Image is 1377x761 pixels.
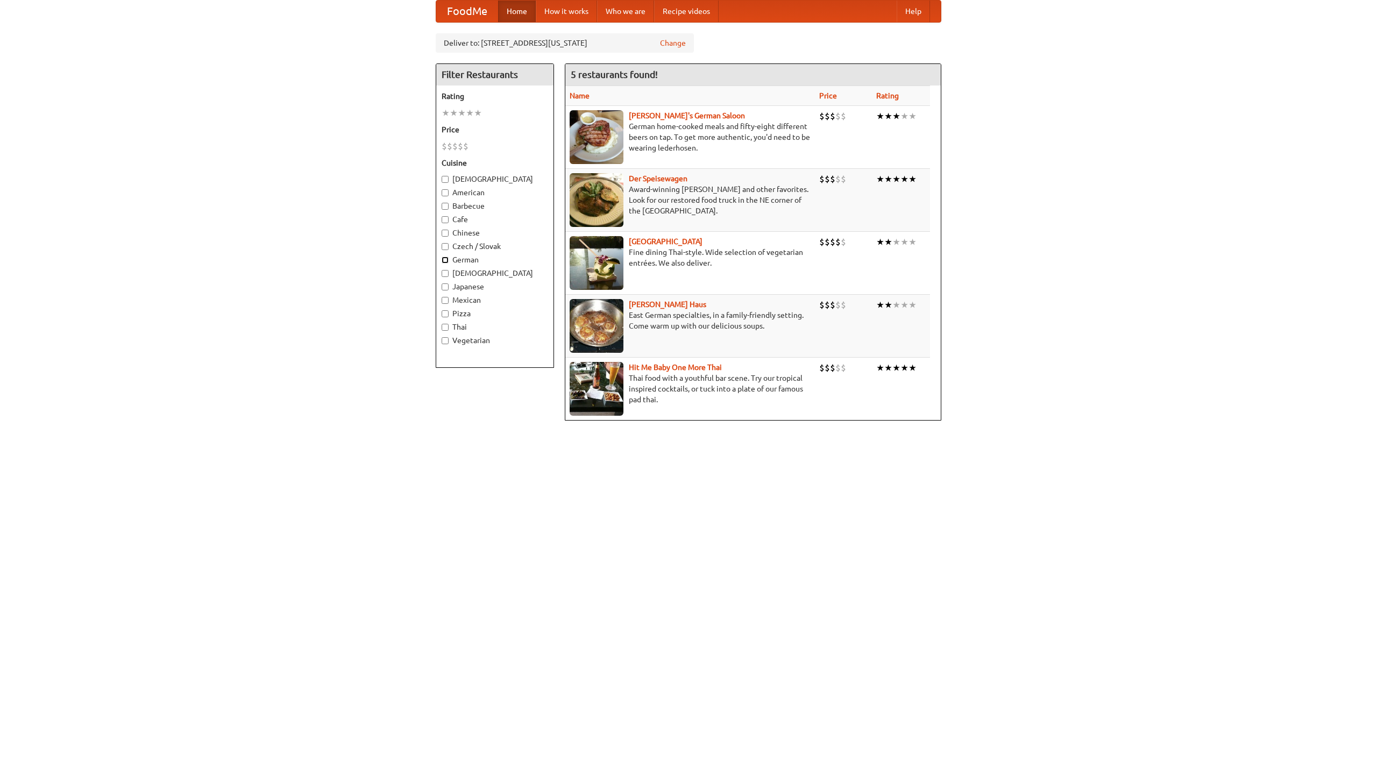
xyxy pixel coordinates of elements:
li: ★ [900,110,908,122]
li: $ [825,299,830,311]
a: Name [570,91,590,100]
label: Pizza [442,308,548,319]
li: $ [825,236,830,248]
li: ★ [442,107,450,119]
li: $ [452,140,458,152]
a: Der Speisewagen [629,174,687,183]
li: ★ [876,299,884,311]
li: ★ [908,299,917,311]
input: [DEMOGRAPHIC_DATA] [442,270,449,277]
li: ★ [892,362,900,374]
a: Who we are [597,1,654,22]
li: $ [841,110,846,122]
li: $ [835,299,841,311]
li: ★ [900,236,908,248]
li: $ [825,173,830,185]
ng-pluralize: 5 restaurants found! [571,69,658,80]
input: American [442,189,449,196]
li: $ [841,299,846,311]
a: Change [660,38,686,48]
li: $ [819,362,825,374]
li: ★ [876,173,884,185]
a: Recipe videos [654,1,719,22]
li: $ [463,140,469,152]
label: Vegetarian [442,335,548,346]
li: $ [841,173,846,185]
li: $ [819,173,825,185]
input: Czech / Slovak [442,243,449,250]
label: Czech / Slovak [442,241,548,252]
li: ★ [892,299,900,311]
li: ★ [900,173,908,185]
input: Cafe [442,216,449,223]
a: Help [897,1,930,22]
img: esthers.jpg [570,110,623,164]
li: $ [819,110,825,122]
li: ★ [876,362,884,374]
li: $ [841,236,846,248]
li: ★ [458,107,466,119]
li: $ [835,110,841,122]
li: $ [819,299,825,311]
li: $ [442,140,447,152]
p: East German specialties, in a family-friendly setting. Come warm up with our delicious soups. [570,310,811,331]
input: Mexican [442,297,449,304]
a: Home [498,1,536,22]
p: Award-winning [PERSON_NAME] and other favorites. Look for our restored food truck in the NE corne... [570,184,811,216]
label: Chinese [442,227,548,238]
b: [PERSON_NAME]'s German Saloon [629,111,745,120]
li: ★ [884,110,892,122]
li: ★ [892,173,900,185]
input: Pizza [442,310,449,317]
a: [GEOGRAPHIC_DATA] [629,237,702,246]
li: ★ [892,110,900,122]
li: $ [841,362,846,374]
li: $ [835,362,841,374]
label: Cafe [442,214,548,225]
li: ★ [884,236,892,248]
label: German [442,254,548,265]
p: Fine dining Thai-style. Wide selection of vegetarian entrées. We also deliver. [570,247,811,268]
label: American [442,187,548,198]
p: German home-cooked meals and fifty-eight different beers on tap. To get more authentic, you'd nee... [570,121,811,153]
h4: Filter Restaurants [436,64,553,86]
input: Barbecue [442,203,449,210]
h5: Rating [442,91,548,102]
a: Rating [876,91,899,100]
a: [PERSON_NAME] Haus [629,300,706,309]
a: Hit Me Baby One More Thai [629,363,722,372]
li: ★ [908,236,917,248]
li: $ [830,236,835,248]
li: $ [835,236,841,248]
label: Barbecue [442,201,548,211]
li: $ [819,236,825,248]
label: [DEMOGRAPHIC_DATA] [442,268,548,279]
input: [DEMOGRAPHIC_DATA] [442,176,449,183]
li: $ [830,362,835,374]
label: Mexican [442,295,548,305]
p: Thai food with a youthful bar scene. Try our tropical inspired cocktails, or tuck into a plate of... [570,373,811,405]
li: $ [825,110,830,122]
li: ★ [884,173,892,185]
img: kohlhaus.jpg [570,299,623,353]
li: ★ [450,107,458,119]
input: Japanese [442,283,449,290]
li: $ [825,362,830,374]
h5: Cuisine [442,158,548,168]
li: ★ [876,110,884,122]
li: ★ [908,362,917,374]
li: $ [835,173,841,185]
li: ★ [884,362,892,374]
img: speisewagen.jpg [570,173,623,227]
label: Japanese [442,281,548,292]
a: How it works [536,1,597,22]
label: [DEMOGRAPHIC_DATA] [442,174,548,184]
li: ★ [466,107,474,119]
li: $ [830,173,835,185]
input: German [442,257,449,264]
li: ★ [900,299,908,311]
